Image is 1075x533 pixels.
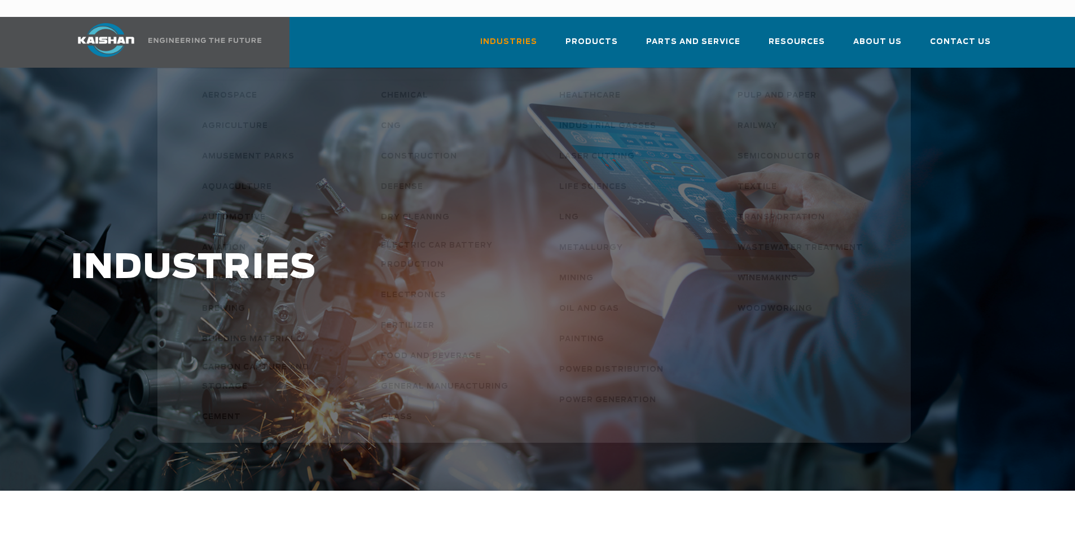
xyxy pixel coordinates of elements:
a: Food and Beverage [370,340,541,371]
a: Textile [726,171,898,201]
a: Pulp and Paper [726,80,898,110]
span: Industries [480,36,537,49]
a: Metallurgy [548,232,719,262]
span: Building Materials [202,330,302,349]
a: Agriculture [191,110,362,140]
a: About Us [853,27,902,65]
span: Aviation [202,239,246,258]
a: Woodworking [726,293,898,323]
span: Resources [769,36,825,49]
span: Parts and Service [646,36,740,49]
span: Pulp and Paper [738,86,817,105]
span: Life Sciences [559,178,627,197]
a: Fertilizer [370,310,541,340]
a: Biogas Production [191,262,362,293]
span: Aerospace [202,86,257,105]
span: Automotive [202,208,266,227]
span: Railway [738,117,778,136]
a: Semiconductor [726,140,898,171]
a: Glass [370,401,541,431]
a: Carbon Capture and Storage [191,354,362,401]
a: Contact Us [930,27,991,65]
a: Life Sciences [548,171,719,201]
span: Wastewater Treatment [738,239,863,258]
a: Chemical [370,80,541,110]
span: Laser Cutting [559,147,635,166]
a: Defense [370,171,541,201]
a: CNG [370,110,541,140]
a: Aviation [191,232,362,262]
span: Contact Us [930,36,991,49]
span: Food and Beverage [381,347,481,366]
span: About Us [853,36,902,49]
span: Agriculture [202,117,268,136]
a: Painting [548,323,719,354]
span: Dry Cleaning [381,208,450,227]
a: Mining [548,262,719,293]
img: kaishan logo [64,23,148,57]
a: LNG [548,201,719,232]
span: Fertilizer [381,316,435,336]
a: Wastewater Treatment [726,232,898,262]
span: Textile [738,178,777,197]
a: Products [565,27,618,65]
span: Brewing [202,299,245,319]
a: Industrial Gasses [548,110,719,140]
a: Automotive [191,201,362,232]
span: Products [565,36,618,49]
a: General Manufacturing [370,371,541,401]
a: Power Generation [548,384,719,415]
span: Transportation [738,208,825,227]
a: Power Distribution [548,354,719,384]
span: LNG [559,208,579,227]
a: Healthcare [548,80,719,110]
a: Kaishan USA [64,17,264,68]
a: Railway [726,110,898,140]
span: Industrial Gasses [559,117,656,136]
img: Engineering the future [148,38,261,43]
a: Building Materials [191,323,362,354]
span: Biogas Production [202,269,304,288]
a: Laser Cutting [548,140,719,171]
span: Defense [381,178,423,197]
a: Resources [769,27,825,65]
a: Oil and Gas [548,293,719,323]
span: General Manufacturing [381,377,508,397]
span: Cement [202,408,241,427]
span: Power Generation [559,391,656,410]
span: CNG [381,117,401,136]
span: Painting [559,330,604,349]
span: Chemical [381,86,428,105]
span: Construction [381,147,457,166]
a: Parts and Service [646,27,740,65]
a: Amusement Parks [191,140,362,171]
a: Electronics [370,279,541,310]
span: Electronics [381,286,446,305]
a: Dry Cleaning [370,201,541,232]
span: Amusement Parks [202,147,295,166]
a: Brewing [191,293,362,323]
span: Healthcare [559,86,621,105]
span: Carbon Capture and Storage [202,358,351,397]
a: Industries [480,27,537,65]
span: Electric Car Battery Production [381,236,530,275]
span: Mining [559,269,594,288]
span: Glass [381,408,413,427]
span: Aquaculture [202,178,272,197]
a: Aquaculture [191,171,362,201]
span: Winemaking [738,269,798,288]
a: Transportation [726,201,898,232]
h1: INDUSTRIES [71,249,847,287]
span: Power Distribution [559,360,664,380]
a: Cement [191,401,362,431]
span: Semiconductor [738,147,820,166]
span: Woodworking [738,299,813,319]
a: Electric Car Battery Production [370,232,541,279]
a: Construction [370,140,541,171]
span: Metallurgy [559,239,623,258]
a: Aerospace [191,80,362,110]
a: Winemaking [726,262,898,293]
span: Oil and Gas [559,299,619,319]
